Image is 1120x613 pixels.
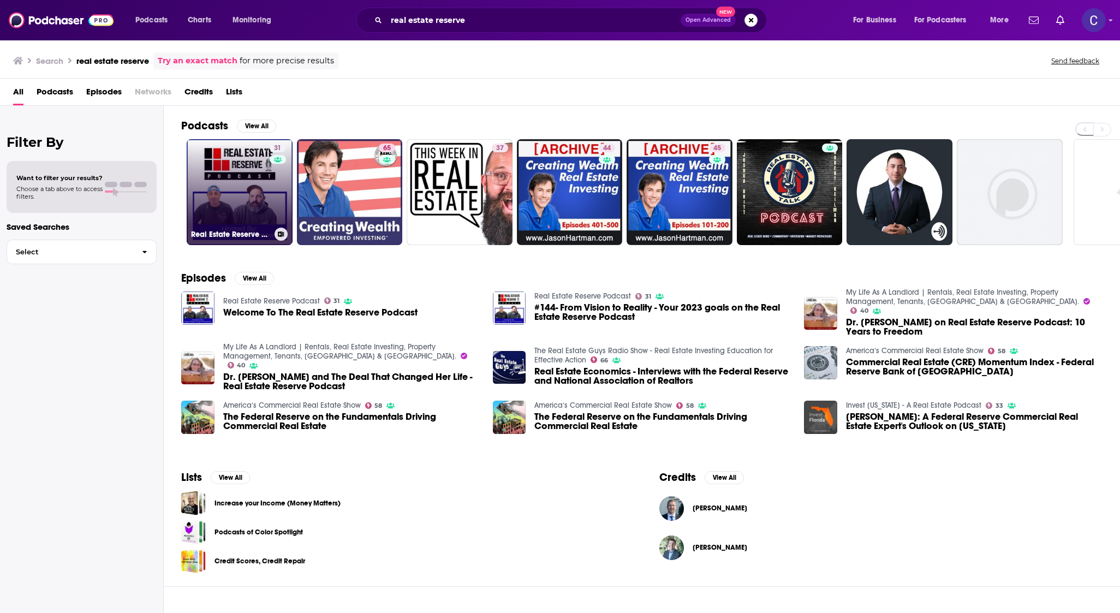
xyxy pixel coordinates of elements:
a: Welcome To The Real Estate Reserve Podcast [223,308,418,317]
a: Brian Bailey: A Federal Reserve Commercial Real Estate Expert's Outlook on Florida [804,401,837,434]
a: EpisodesView All [181,271,274,285]
a: 44 [599,144,615,152]
a: Aaron Hedlund [693,504,747,513]
button: View All [211,471,250,484]
img: Commercial Real Estate (CRE) Momentum Index - Federal Reserve Bank of Atlanta [804,346,837,379]
img: The Federal Reserve on the Fundamentals Driving Commercial Real Estate [181,401,215,434]
a: 40 [228,362,246,368]
a: My Life As A Landlord | Rentals, Real Estate Investing, Property Management, Tenants, Canada & US. [223,342,456,361]
a: Episodes [86,83,122,105]
span: Podcasts [135,13,168,28]
a: 66 [591,356,608,363]
a: 45 [709,144,725,152]
span: The Federal Reserve on the Fundamentals Driving Commercial Real Estate [223,412,480,431]
a: Real Estate Reserve Podcast [223,296,320,306]
span: [PERSON_NAME] [693,543,747,552]
a: Dr. Jen on Real Estate Reserve Podcast: 10 Years to Freedom [804,297,837,330]
div: Domain: [DOMAIN_NAME] [28,28,120,37]
h2: Episodes [181,271,226,285]
span: 31 [333,299,339,303]
span: 40 [237,363,245,368]
button: Jeremy LasterJeremy Laster [659,530,1103,565]
span: The Federal Reserve on the Fundamentals Driving Commercial Real Estate [534,412,791,431]
a: 37 [407,139,513,245]
a: 31Real Estate Reserve Podcast [187,139,293,245]
img: Jeremy Laster [659,535,684,560]
button: Send feedback [1048,56,1103,66]
a: Commercial Real Estate (CRE) Momentum Index - Federal Reserve Bank of Atlanta [846,358,1103,376]
span: New [716,7,736,17]
a: 65 [379,144,395,152]
a: Podcasts [37,83,73,105]
div: Search podcasts, credits, & more... [367,8,777,33]
span: Dr. [PERSON_NAME] and The Deal That Changed Her Life - Real Estate Reserve Podcast [223,372,480,391]
a: Credit Scores, Credit Repair [215,555,305,567]
span: 31 [645,294,651,299]
button: open menu [907,11,982,29]
a: 45 [627,139,732,245]
button: open menu [128,11,182,29]
a: Podcasts of Color Spotlight [181,520,206,544]
div: v 4.0.25 [31,17,53,26]
span: For Business [853,13,896,28]
div: Keywords by Traffic [121,64,184,72]
a: Podchaser - Follow, Share and Rate Podcasts [9,10,114,31]
span: More [990,13,1009,28]
a: 58 [676,402,694,409]
span: 44 [603,143,611,154]
a: 31 [324,297,340,304]
a: PodcastsView All [181,119,276,133]
h2: Credits [659,471,696,484]
span: 45 [713,143,721,154]
img: Welcome To The Real Estate Reserve Podcast [181,291,215,325]
span: For Podcasters [914,13,967,28]
button: Aaron HedlundAaron Hedlund [659,491,1103,526]
span: Want to filter your results? [16,174,103,182]
a: CreditsView All [659,471,744,484]
a: Jeremy Laster [693,543,747,552]
a: Podcasts of Color Spotlight [215,526,303,538]
a: Dr. Jen on Real Estate Reserve Podcast: 10 Years to Freedom [846,318,1103,336]
span: Monitoring [233,13,271,28]
button: View All [237,120,276,133]
a: Real Estate Reserve Podcast [534,291,631,301]
span: [PERSON_NAME]: A Federal Reserve Commercial Real Estate Expert's Outlook on [US_STATE] [846,412,1103,431]
a: 65 [297,139,403,245]
img: #144- From Vision to Reality - Your 2023 goals on the Real Estate Reserve Podcast [493,291,526,325]
h2: Lists [181,471,202,484]
button: Open AdvancedNew [681,14,736,27]
span: Lists [226,83,242,105]
img: tab_domain_overview_orange.svg [29,63,38,72]
button: open menu [982,11,1022,29]
h3: Search [36,56,63,66]
a: #144- From Vision to Reality - Your 2023 goals on the Real Estate Reserve Podcast [534,303,791,322]
span: 58 [998,349,1005,354]
a: Try an exact match [158,55,237,67]
span: 65 [383,143,391,154]
span: Networks [135,83,171,105]
span: Dr. [PERSON_NAME] on Real Estate Reserve Podcast: 10 Years to Freedom [846,318,1103,336]
img: tab_keywords_by_traffic_grey.svg [109,63,117,72]
a: 33 [986,402,1003,409]
span: 40 [860,308,868,313]
img: Real Estate Economics - Interviews with the Federal Reserve and National Association of Realtors [493,351,526,384]
a: Brian Bailey: A Federal Reserve Commercial Real Estate Expert's Outlook on Florida [846,412,1103,431]
span: 33 [996,403,1003,408]
img: Dr. Jen and The Deal That Changed Her Life - Real Estate Reserve Podcast [181,352,215,385]
span: All [13,83,23,105]
input: Search podcasts, credits, & more... [386,11,681,29]
a: Real Estate Economics - Interviews with the Federal Reserve and National Association of Realtors [534,367,791,385]
span: Open Advanced [686,17,731,23]
img: Aaron Hedlund [659,496,684,521]
h3: real estate reserve [76,56,149,66]
img: website_grey.svg [17,28,26,37]
a: Increase your Income (Money Matters) [215,497,341,509]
